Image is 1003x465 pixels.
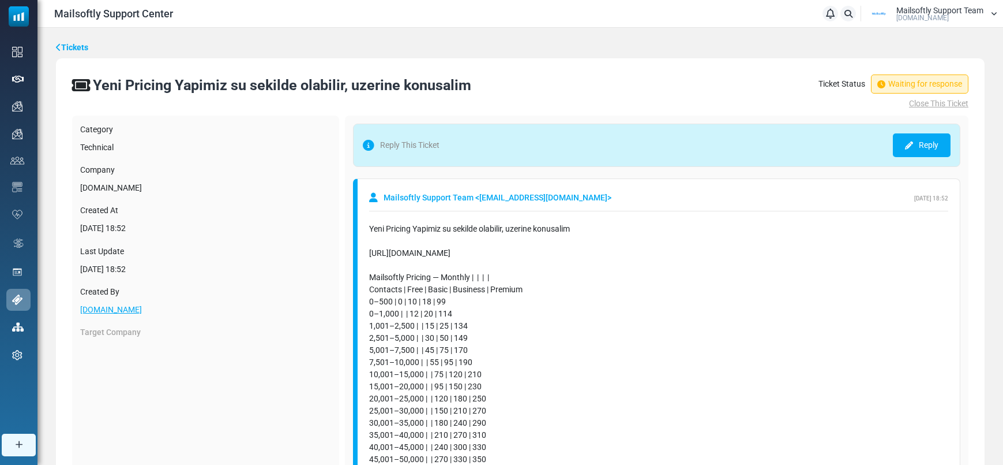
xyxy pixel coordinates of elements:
[818,75,968,94] div: Ticket Status
[896,14,949,21] span: [DOMAIN_NAME]
[369,223,948,271] div: Yeni Pricing Yapimiz su sekilde olabilir, uzerine konusalim [URL][DOMAIN_NAME]
[93,75,471,96] div: Yeni Pricing Yapimiz su sekilde olabilir, uzerine konusalim
[10,157,24,165] img: contacts-icon.svg
[80,204,331,217] label: Created At
[865,5,893,23] img: User Logo
[12,267,22,277] img: landing_pages.svg
[893,133,951,157] a: Reply
[9,6,29,27] img: mailsoftly_icon_blue_white.svg
[896,6,983,14] span: Mailsoftly Support Team
[12,47,22,57] img: dashboard-icon.svg
[363,133,439,157] span: Reply This Ticket
[80,222,331,235] div: [DATE] 18:52
[12,101,22,111] img: campaigns-icon.png
[56,42,88,54] a: Tickets
[80,245,331,258] label: Last Update
[914,195,948,202] span: [DATE] 18:52
[12,129,22,139] img: campaigns-icon.png
[80,326,141,338] label: Target Company
[54,6,173,21] span: Mailsoftly Support Center
[12,237,25,250] img: workflow.svg
[80,305,142,314] a: [DOMAIN_NAME]
[818,98,968,110] a: Close This Ticket
[80,182,331,194] div: [DOMAIN_NAME]
[12,182,22,192] img: email-templates-icon.svg
[12,350,22,360] img: settings-icon.svg
[865,5,997,23] a: User Logo Mailsoftly Support Team [DOMAIN_NAME]
[871,75,968,94] span: Waiting for response
[80,164,331,176] label: Company
[80,263,331,276] div: [DATE] 18:52
[80,286,331,298] label: Created By
[12,210,22,219] img: domain-health-icon.svg
[80,142,331,154] div: Technical
[384,192,611,204] span: Mailsoftly Support Team < [EMAIL_ADDRESS][DOMAIN_NAME] >
[80,124,331,136] label: Category
[12,295,22,305] img: support-icon-active.svg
